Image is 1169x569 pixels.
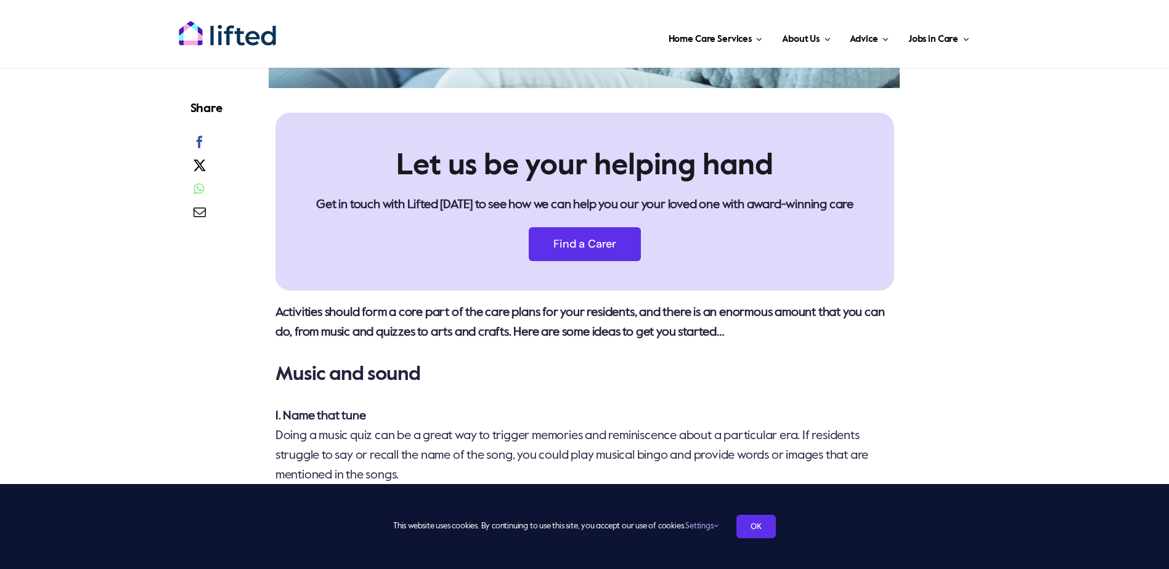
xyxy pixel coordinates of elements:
[846,18,892,55] a: Advice
[665,18,767,55] a: Home Care Services
[316,199,853,211] strong: Get in touch with Lifted [DATE] to see how we can help you our your loved one with award-winning ...
[316,18,973,55] nav: Main Menu
[275,410,366,422] strong: 1. Name that tune
[190,180,208,204] a: WhatsApp
[190,100,222,118] h4: Share
[908,30,958,49] span: Jobs in Care
[275,307,885,339] strong: Activities should form a core part of the care plans for your residents, and there is an enormous...
[190,134,210,157] a: Facebook
[280,150,890,183] h2: Let us be your helping hand
[782,30,820,49] span: About Us
[275,406,895,485] p: Doing a music quiz can be a great way to trigger memories and reminiscence about a particular era...
[850,30,878,49] span: Advice
[178,20,277,33] a: lifted-logo
[393,517,718,536] span: This website uses cookies. By continuing to use this site, you accept our use of cookies.
[190,204,210,227] a: Email
[190,157,210,180] a: X
[669,30,752,49] span: Home Care Services
[736,515,776,538] a: OK
[905,18,973,55] a: Jobs in Care
[778,18,834,55] a: About Us
[529,227,641,261] a: Find a Carer
[275,365,421,384] strong: Music and sound
[553,238,616,251] span: Find a Carer
[685,522,718,530] a: Settings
